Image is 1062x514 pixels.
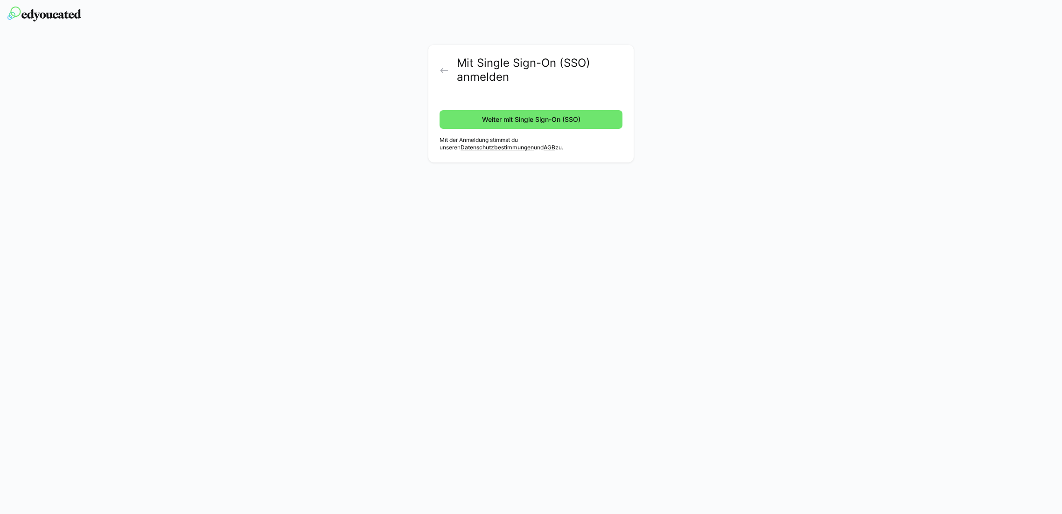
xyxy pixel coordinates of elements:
p: Mit der Anmeldung stimmst du unseren und zu. [440,136,622,151]
span: Weiter mit Single Sign-On (SSO) [481,115,582,124]
h2: Mit Single Sign-On (SSO) anmelden [457,56,622,84]
img: edyoucated [7,7,81,21]
a: Datenschutzbestimmungen [461,144,534,151]
a: AGB [544,144,555,151]
button: Weiter mit Single Sign-On (SSO) [440,110,622,129]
